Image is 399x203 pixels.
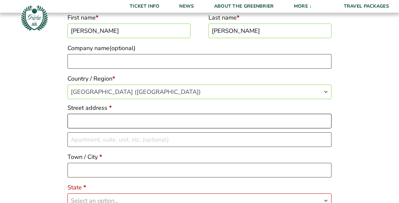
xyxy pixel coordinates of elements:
[67,132,332,147] input: Apartment, suite, unit, etc. (optional)
[67,151,332,163] label: Town / City
[109,44,136,52] span: (optional)
[68,85,331,99] span: United States (US)
[67,85,332,99] span: Country / Region
[67,73,332,85] label: Country / Region
[67,12,191,24] label: First name
[20,3,49,32] img: Greenbrier Tip-Off
[67,102,332,114] label: Street address
[67,42,332,54] label: Company name
[67,114,332,128] input: House number and street name
[208,12,332,24] label: Last name
[67,181,332,193] label: State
